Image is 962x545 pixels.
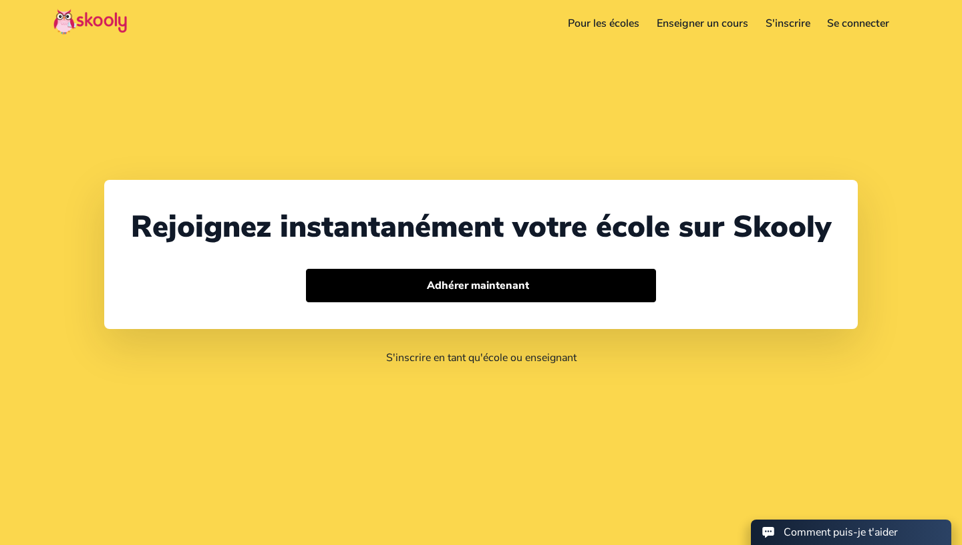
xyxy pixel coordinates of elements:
button: Adhérer maintenant [306,269,656,302]
a: S'inscrire [757,13,819,34]
a: Pour les écoles [560,13,649,34]
a: Enseigner un cours [648,13,757,34]
div: Rejoignez instantanément votre école sur Skooly [131,207,831,247]
a: Se connecter [818,13,898,34]
img: Skooly [53,9,127,35]
a: S'inscrire en tant qu'école ou enseignant [386,350,577,365]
